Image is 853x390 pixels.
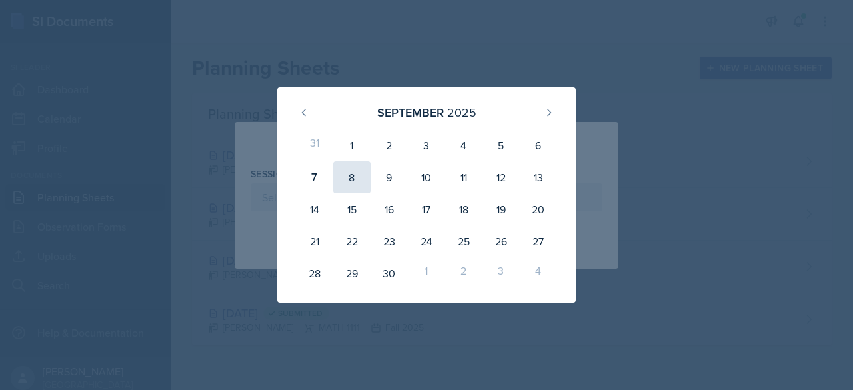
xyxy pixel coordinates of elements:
[333,129,371,161] div: 1
[377,103,444,121] div: September
[296,257,333,289] div: 28
[520,161,557,193] div: 13
[445,161,482,193] div: 11
[445,257,482,289] div: 2
[447,103,476,121] div: 2025
[520,257,557,289] div: 4
[296,193,333,225] div: 14
[333,257,371,289] div: 29
[371,225,408,257] div: 23
[296,129,333,161] div: 31
[408,161,445,193] div: 10
[296,161,333,193] div: 7
[482,193,520,225] div: 19
[296,225,333,257] div: 21
[482,129,520,161] div: 5
[520,129,557,161] div: 6
[408,193,445,225] div: 17
[445,193,482,225] div: 18
[408,129,445,161] div: 3
[371,161,408,193] div: 9
[445,129,482,161] div: 4
[482,161,520,193] div: 12
[333,193,371,225] div: 15
[408,257,445,289] div: 1
[333,161,371,193] div: 8
[408,225,445,257] div: 24
[520,225,557,257] div: 27
[520,193,557,225] div: 20
[482,225,520,257] div: 26
[371,193,408,225] div: 16
[333,225,371,257] div: 22
[482,257,520,289] div: 3
[371,129,408,161] div: 2
[445,225,482,257] div: 25
[371,257,408,289] div: 30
